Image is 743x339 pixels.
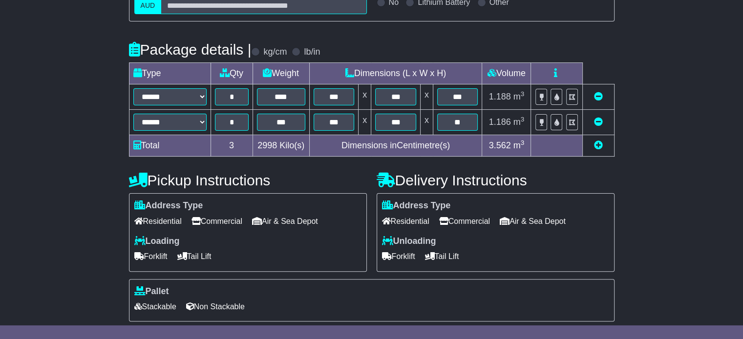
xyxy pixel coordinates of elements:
label: kg/cm [263,47,287,58]
td: 3 [211,135,253,157]
span: m [513,117,525,127]
h4: Package details | [129,41,252,58]
span: Stackable [134,299,176,314]
span: m [513,92,525,101]
sup: 3 [521,116,525,123]
td: Type [129,63,211,84]
a: Remove this item [594,117,603,127]
a: Remove this item [594,92,603,101]
span: Residential [382,214,429,229]
label: Pallet [134,286,169,297]
span: Tail Lift [177,249,212,264]
td: x [420,84,433,110]
span: Forklift [382,249,415,264]
label: Address Type [134,200,203,211]
td: Dimensions (L x W x H) [309,63,482,84]
span: Forklift [134,249,168,264]
span: Tail Lift [425,249,459,264]
label: Loading [134,236,180,247]
td: x [420,110,433,135]
label: Unloading [382,236,436,247]
h4: Pickup Instructions [129,172,367,188]
span: Commercial [439,214,490,229]
span: Non Stackable [186,299,245,314]
td: Dimensions in Centimetre(s) [309,135,482,157]
span: 1.188 [489,92,511,101]
td: x [359,110,371,135]
td: Qty [211,63,253,84]
span: 2998 [257,140,277,150]
label: Address Type [382,200,451,211]
span: 1.186 [489,117,511,127]
td: Weight [253,63,309,84]
span: Residential [134,214,182,229]
label: lb/in [304,47,320,58]
a: Add new item [594,140,603,150]
span: 3.562 [489,140,511,150]
td: Volume [482,63,531,84]
td: Total [129,135,211,157]
span: Commercial [191,214,242,229]
td: x [359,84,371,110]
span: m [513,140,525,150]
sup: 3 [521,90,525,98]
span: Air & Sea Depot [252,214,318,229]
td: Kilo(s) [253,135,309,157]
sup: 3 [521,139,525,146]
h4: Delivery Instructions [377,172,615,188]
span: Air & Sea Depot [500,214,566,229]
